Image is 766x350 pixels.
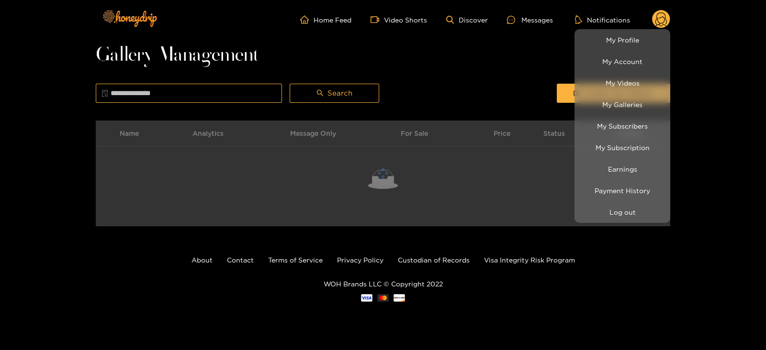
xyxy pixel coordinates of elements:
a: Payment History [577,182,668,199]
a: My Profile [577,32,668,48]
button: Log out [577,204,668,220]
a: My Subscription [577,139,668,156]
a: My Galleries [577,96,668,113]
a: My Account [577,53,668,70]
a: Earnings [577,161,668,177]
a: My Videos [577,75,668,91]
a: My Subscribers [577,118,668,134]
